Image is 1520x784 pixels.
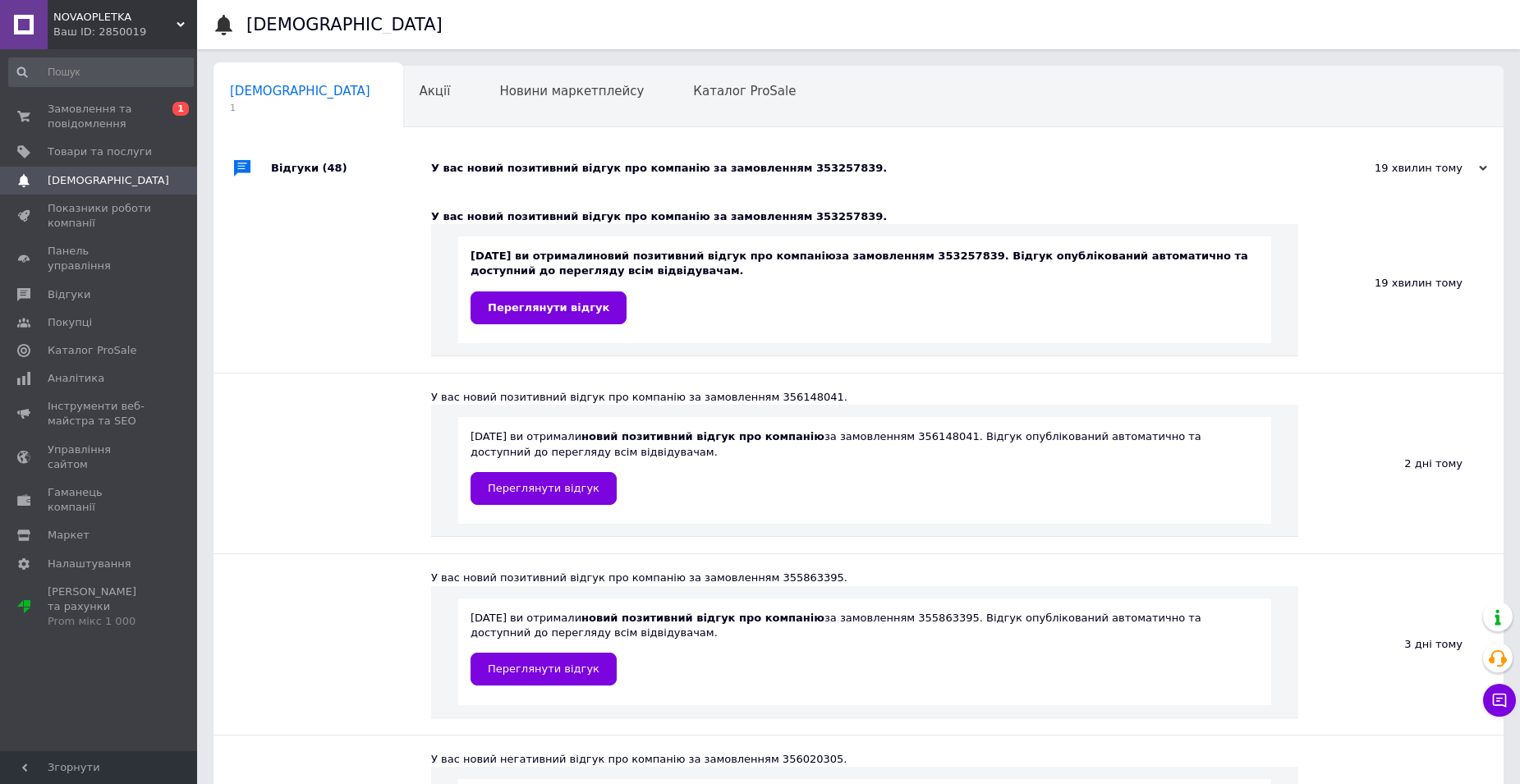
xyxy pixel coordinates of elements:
[1323,161,1487,176] div: 19 хвилин тому
[230,102,370,114] span: 1
[8,57,194,87] input: Пошук
[323,162,347,174] span: (48)
[431,571,1298,585] div: У вас новий позитивний відгук про компанію за замовленням 355863395.
[1298,193,1504,373] div: 19 хвилин тому
[471,472,617,505] a: Переглянути відгук
[499,84,644,99] span: Новини маркетплейсу
[48,173,169,188] span: [DEMOGRAPHIC_DATA]
[246,15,443,34] h1: [DEMOGRAPHIC_DATA]
[48,287,90,302] span: Відгуки
[48,144,152,159] span: Товари та послуги
[48,315,92,330] span: Покупці
[48,343,136,358] span: Каталог ProSale
[48,442,152,472] span: Управління сайтом
[1298,554,1504,734] div: 3 дні тому
[488,482,599,494] span: Переглянути відгук
[271,144,431,193] div: Відгуки
[693,84,796,99] span: Каталог ProSale
[48,557,131,571] span: Налаштування
[172,102,189,116] span: 1
[230,84,370,99] span: [DEMOGRAPHIC_DATA]
[1483,684,1516,717] button: Чат з покупцем
[48,585,152,630] span: [PERSON_NAME] та рахунки
[48,614,152,629] div: Prom мікс 1 000
[471,429,1259,504] div: [DATE] ви отримали за замовленням 356148041. Відгук опублікований автоматично та доступний до пер...
[488,663,599,675] span: Переглянути відгук
[48,244,152,273] span: Панель управління
[420,84,451,99] span: Акції
[471,653,617,685] a: Переглянути відгук
[471,291,627,324] a: Переглянути відгук
[53,25,197,39] div: Ваш ID: 2850019
[48,201,152,231] span: Показники роботи компанії
[431,161,1323,176] div: У вас новий позитивний відгук про компанію за замовленням 353257839.
[1298,374,1504,553] div: 2 дні тому
[53,10,177,25] span: NOVAOPLETKA
[48,102,152,131] span: Замовлення та повідомлення
[471,611,1259,685] div: [DATE] ви отримали за замовленням 355863395. Відгук опублікований автоматично та доступний до пер...
[581,612,824,624] b: новий позитивний відгук про компанію
[48,399,152,429] span: Інструменти веб-майстра та SEO
[581,430,824,442] b: новий позитивний відгук про компанію
[431,752,1298,767] div: У вас новий негативний відгук про компанію за замовленням 356020305.
[488,301,609,314] span: Переглянути відгук
[48,485,152,515] span: Гаманець компанії
[431,390,1298,405] div: У вас новий позитивний відгук про компанію за замовленням 356148041.
[48,528,90,543] span: Маркет
[593,250,836,262] b: новий позитивний відгук про компанію
[471,249,1259,323] div: [DATE] ви отримали за замовленням 353257839. Відгук опублікований автоматично та доступний до пер...
[48,371,104,386] span: Аналітика
[431,209,1298,224] div: У вас новий позитивний відгук про компанію за замовленням 353257839.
